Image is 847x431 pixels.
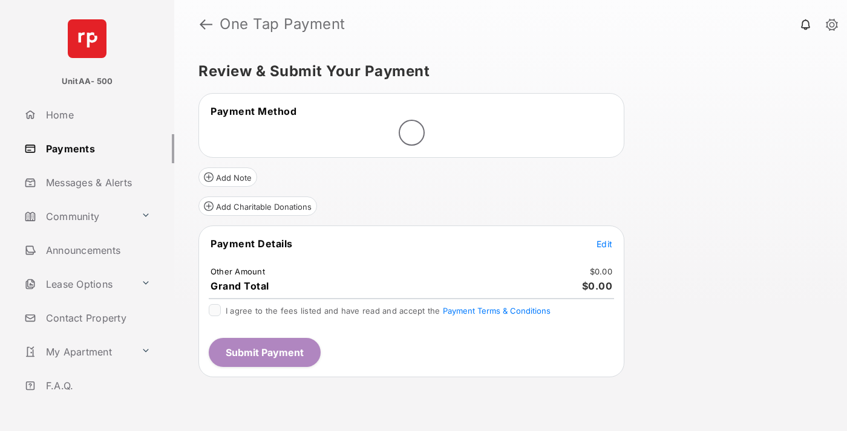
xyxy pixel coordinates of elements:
[19,270,136,299] a: Lease Options
[198,64,813,79] h5: Review & Submit Your Payment
[19,100,174,129] a: Home
[226,306,551,316] span: I agree to the fees listed and have read and accept the
[19,168,174,197] a: Messages & Alerts
[209,338,321,367] button: Submit Payment
[589,266,613,277] td: $0.00
[68,19,106,58] img: svg+xml;base64,PHN2ZyB4bWxucz0iaHR0cDovL3d3dy53My5vcmcvMjAwMC9zdmciIHdpZHRoPSI2NCIgaGVpZ2h0PSI2NC...
[62,76,113,88] p: UnitAA- 500
[220,17,345,31] strong: One Tap Payment
[19,202,136,231] a: Community
[597,239,612,249] span: Edit
[211,280,269,292] span: Grand Total
[19,236,174,265] a: Announcements
[443,306,551,316] button: I agree to the fees listed and have read and accept the
[211,238,293,250] span: Payment Details
[19,337,136,366] a: My Apartment
[19,134,174,163] a: Payments
[198,167,257,187] button: Add Note
[582,280,613,292] span: $0.00
[597,238,612,250] button: Edit
[19,371,174,400] a: F.A.Q.
[210,266,266,277] td: Other Amount
[19,303,174,332] a: Contact Property
[198,196,317,216] button: Add Charitable Donations
[211,105,296,117] span: Payment Method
